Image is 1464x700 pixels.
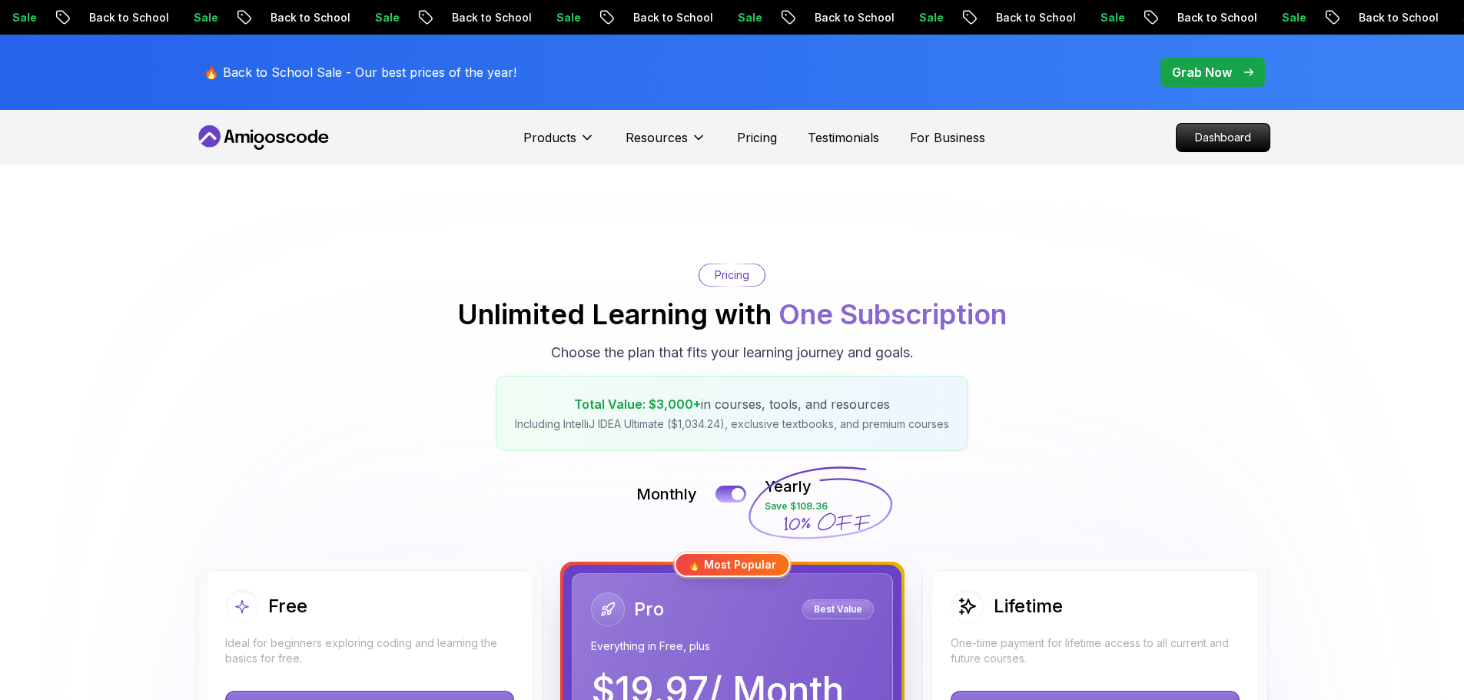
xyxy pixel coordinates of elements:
[1394,10,1443,25] p: Sale
[1108,10,1213,25] p: Back to School
[626,128,688,147] p: Resources
[523,128,576,147] p: Products
[1290,10,1394,25] p: Back to School
[715,267,749,283] p: Pricing
[805,602,871,617] p: Best Value
[306,10,355,25] p: Sale
[515,395,949,413] p: in courses, tools, and resources
[564,10,669,25] p: Back to School
[574,396,701,412] span: Total Value: $3,000+
[634,597,664,622] h2: Pro
[737,128,777,147] a: Pricing
[591,639,874,654] p: Everything in Free, plus
[910,128,985,147] a: For Business
[1213,10,1262,25] p: Sale
[124,10,174,25] p: Sale
[778,297,1007,331] span: One Subscription
[994,594,1063,619] h2: Lifetime
[204,63,516,81] p: 🔥 Back to School Sale - Our best prices of the year!
[636,483,697,505] p: Monthly
[850,10,899,25] p: Sale
[745,10,850,25] p: Back to School
[457,299,1007,330] h2: Unlimited Learning with
[551,342,914,363] p: Choose the plan that fits your learning journey and goals.
[951,635,1240,666] p: One-time payment for lifetime access to all current and future courses.
[515,416,949,432] p: Including IntelliJ IDEA Ultimate ($1,034.24), exclusive textbooks, and premium courses
[808,128,879,147] a: Testimonials
[523,128,595,159] button: Products
[669,10,718,25] p: Sale
[1177,124,1270,151] p: Dashboard
[20,10,124,25] p: Back to School
[487,10,536,25] p: Sale
[225,635,514,666] p: Ideal for beginners exploring coding and learning the basics for free.
[1031,10,1081,25] p: Sale
[626,128,706,159] button: Resources
[1172,63,1232,81] p: Grab Now
[268,594,307,619] h2: Free
[1176,123,1270,152] a: Dashboard
[927,10,1031,25] p: Back to School
[383,10,487,25] p: Back to School
[201,10,306,25] p: Back to School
